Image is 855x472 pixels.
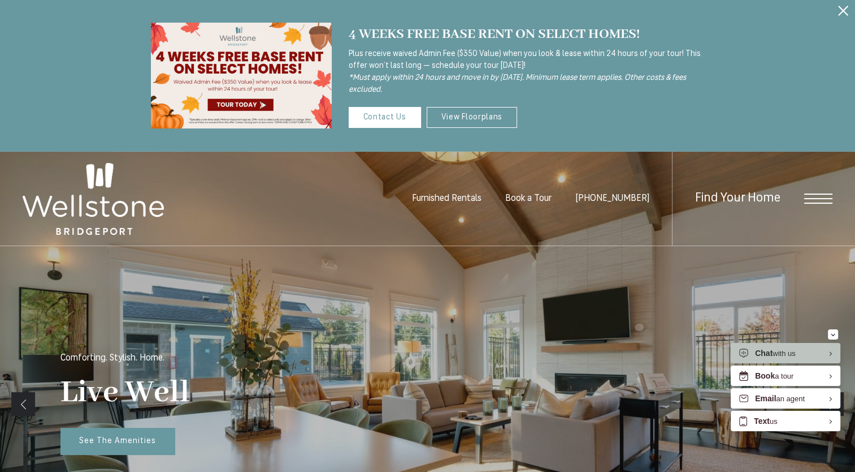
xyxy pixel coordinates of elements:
a: Book a Tour [505,194,552,203]
a: See The Amenities [60,428,175,455]
p: Live Well [60,374,190,413]
img: wellstone special [151,23,332,128]
img: Wellstone [23,163,164,235]
i: *Must apply within 24 hours and move in by [DATE]. Minimum lease term applies. Other costs & fees... [349,74,686,94]
p: Plus receive waived Admin Fee ($350 Value) when you look & lease within 24 hours of your tour! Th... [349,48,705,96]
span: See The Amenities [79,437,156,445]
a: Previous [11,392,35,416]
div: 4 WEEKS FREE BASE RENT ON SELECT HOMES! [349,23,705,45]
p: Comforting. Stylish. Home. [60,354,164,363]
a: Find Your Home [695,192,780,205]
button: Open Menu [804,194,832,204]
a: Contact Us [349,107,421,128]
span: [PHONE_NUMBER] [575,194,649,203]
a: View Floorplans [427,107,518,128]
a: Furnished Rentals [412,194,481,203]
a: Call Us at (253) 642-8681 [575,194,649,203]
